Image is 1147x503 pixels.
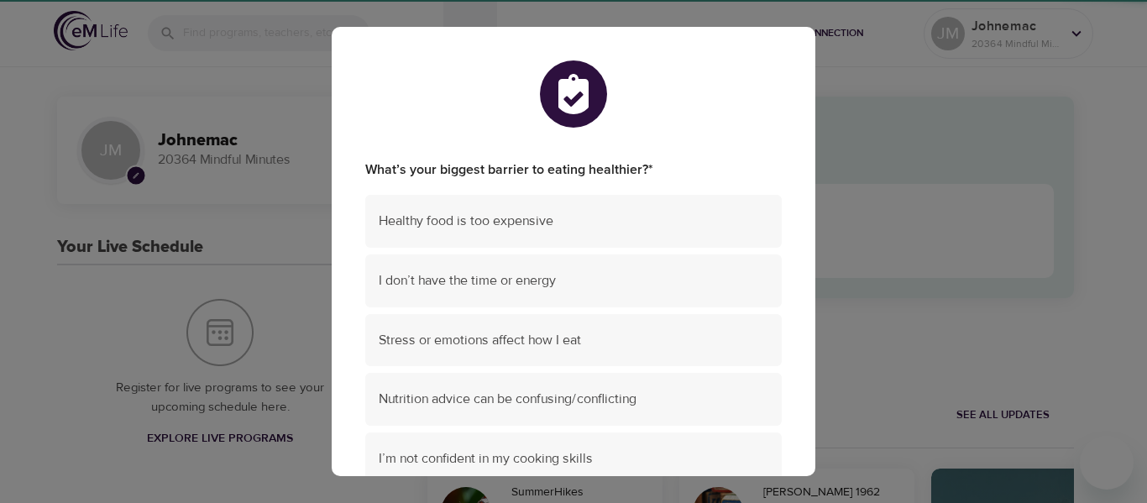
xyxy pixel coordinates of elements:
span: I’m not confident in my cooking skills [379,449,768,469]
span: Stress or emotions affect how I eat [379,331,768,350]
label: What’s your biggest barrier to eating healthier? [365,160,782,180]
span: I don’t have the time or energy [379,271,768,291]
span: Healthy food is too expensive [379,212,768,231]
span: Nutrition advice can be confusing/conflicting [379,390,768,409]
